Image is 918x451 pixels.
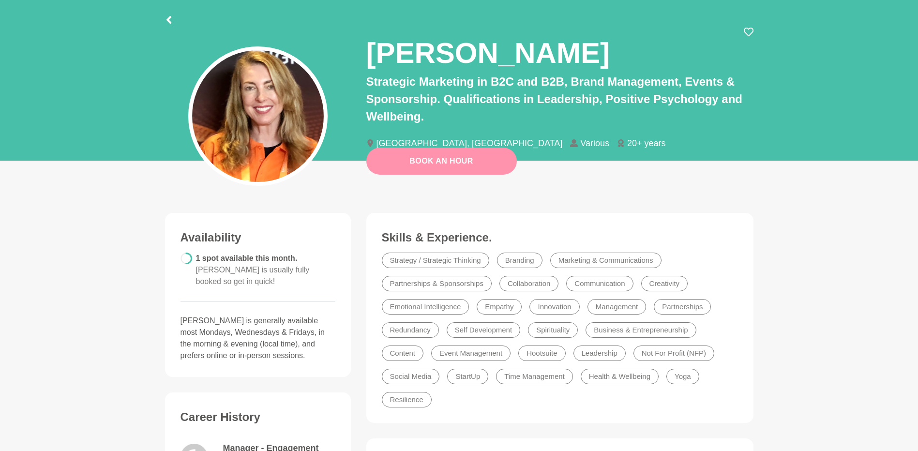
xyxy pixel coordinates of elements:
h1: [PERSON_NAME] [366,35,610,71]
h3: Career History [181,410,335,424]
li: 20+ years [617,139,674,148]
h3: Skills & Experience. [382,230,738,245]
li: Various [570,139,617,148]
p: [PERSON_NAME] is generally available most Mondays, Wednesdays & Fridays, in the morning & evening... [181,315,335,361]
a: Book An Hour [366,148,517,175]
span: 1 spot available this month. [196,254,310,286]
li: [GEOGRAPHIC_DATA], [GEOGRAPHIC_DATA] [366,139,571,148]
p: Strategic Marketing in B2C and B2B, Brand Management, Events & Sponsorship. Qualifications in Lea... [366,73,753,125]
h3: Availability [181,230,335,245]
span: [PERSON_NAME] is usually fully booked so get in quick! [196,266,310,286]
